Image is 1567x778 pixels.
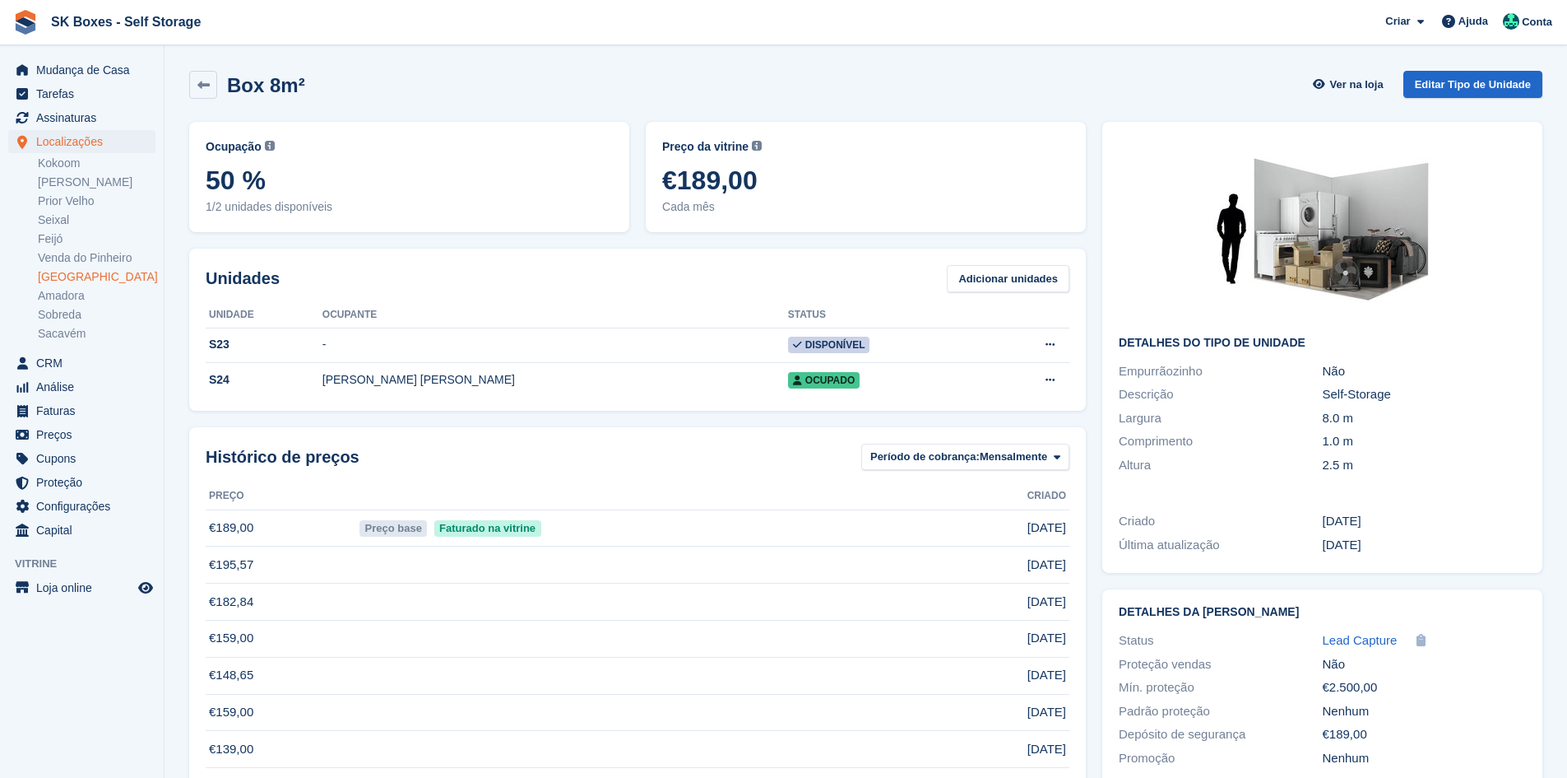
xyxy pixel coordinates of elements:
a: menu [8,130,155,153]
span: 1/2 unidades disponíveis [206,198,613,216]
span: Cupons [36,447,135,470]
div: Promoção [1119,749,1322,768]
div: Depósito de segurança [1119,725,1322,744]
span: [DATE] [1027,703,1066,722]
a: Prior Velho [38,193,155,209]
h2: Unidades [206,266,280,291]
a: Adicionar unidades [947,265,1069,292]
div: 2.5 m [1323,456,1526,475]
h2: Detalhes do tipo de unidade [1119,337,1526,350]
th: Unidade [206,302,322,328]
span: [DATE] [1027,666,1066,685]
div: Proteção vendas [1119,655,1322,674]
div: 8.0 m [1323,409,1526,428]
span: Capital [36,519,135,542]
span: Preço base [359,520,427,537]
span: [DATE] [1027,740,1066,759]
a: menu [8,495,155,518]
span: Localizações [36,130,135,153]
div: Criado [1119,512,1322,531]
span: Faturas [36,399,135,422]
a: Sobreda [38,307,155,323]
a: menu [8,82,155,105]
span: Preço da vitrine [662,138,749,156]
a: Sacavém [38,326,155,342]
a: menu [8,58,155,82]
span: CRM [36,352,135,375]
div: S24 [206,371,322,389]
h2: Detalhes da [PERSON_NAME] [1119,606,1526,619]
a: menu [8,423,155,446]
span: Mudança de Casa [36,58,135,82]
img: icon-info-grey-7440780725fd019a000dd9b08b2336e03edf1995a4989e88bcd33f0948082b44.svg [752,141,762,151]
span: [DATE] [1027,593,1066,612]
td: €159,00 [206,620,356,657]
span: Configurações [36,495,135,518]
span: [DATE] [1027,629,1066,648]
span: Loja online [36,576,135,599]
a: Kokoom [38,156,155,171]
th: Ocupante [322,302,788,328]
td: €159,00 [206,694,356,731]
a: SK Boxes - Self Storage [44,8,207,35]
span: Criado [1027,488,1066,503]
th: Preço [206,483,356,510]
a: [PERSON_NAME] [38,175,155,190]
td: - [322,328,788,363]
a: [GEOGRAPHIC_DATA] [38,269,155,285]
span: Ocupação [206,138,262,156]
span: Preços [36,423,135,446]
a: Feijó [38,231,155,247]
span: Vitrine [15,556,164,572]
div: [PERSON_NAME] [PERSON_NAME] [322,371,788,389]
a: menu [8,447,155,470]
span: Proteção [36,471,135,494]
div: Nenhum [1323,749,1526,768]
th: Status [788,302,986,328]
img: icon-info-grey-7440780725fd019a000dd9b08b2336e03edf1995a4989e88bcd33f0948082b44.svg [265,141,275,151]
span: Ver na loja [1330,77,1384,93]
div: Empurrãozinho [1119,362,1322,381]
span: 50 % [206,165,613,195]
a: Ver na loja [1310,71,1389,98]
a: menu [8,106,155,129]
img: 75-sqft-unit.jpg [1199,138,1446,324]
div: 1.0 m [1323,432,1526,451]
span: Disponível [788,337,870,353]
span: €189,00 [662,165,1069,195]
span: [DATE] [1027,519,1066,538]
h2: Box 8m² [227,74,305,96]
div: [DATE] [1323,512,1526,531]
td: €139,00 [206,731,356,768]
div: Última atualização [1119,536,1322,555]
div: €189,00 [1323,725,1526,744]
div: Mín. proteção [1119,678,1322,697]
a: menu [8,576,155,599]
span: Mensalmente [980,449,1047,465]
a: menu [8,399,155,422]
div: Descrição [1119,385,1322,404]
div: Self-Storage [1323,385,1526,404]
span: Ajuda [1458,13,1488,30]
a: Amadora [38,288,155,304]
div: €2.500,00 [1323,678,1526,697]
a: menu [8,375,155,398]
span: Assinaturas [36,106,135,129]
a: Editar Tipo de Unidade [1403,71,1542,98]
td: €148,65 [206,657,356,694]
span: Faturado na vitrine [434,520,541,537]
span: [DATE] [1027,556,1066,575]
div: Largura [1119,409,1322,428]
a: Venda do Pinheiro [38,250,155,266]
div: S23 [206,336,322,353]
a: Seixal [38,212,155,228]
td: €189,00 [206,510,356,547]
a: menu [8,471,155,494]
div: Nenhum [1323,702,1526,721]
div: Não [1323,655,1526,674]
img: SK Boxes - Comercial [1503,13,1519,30]
span: Ocupado [788,372,860,389]
div: Padrão proteção [1119,702,1322,721]
div: [DATE] [1323,536,1526,555]
div: Altura [1119,456,1322,475]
